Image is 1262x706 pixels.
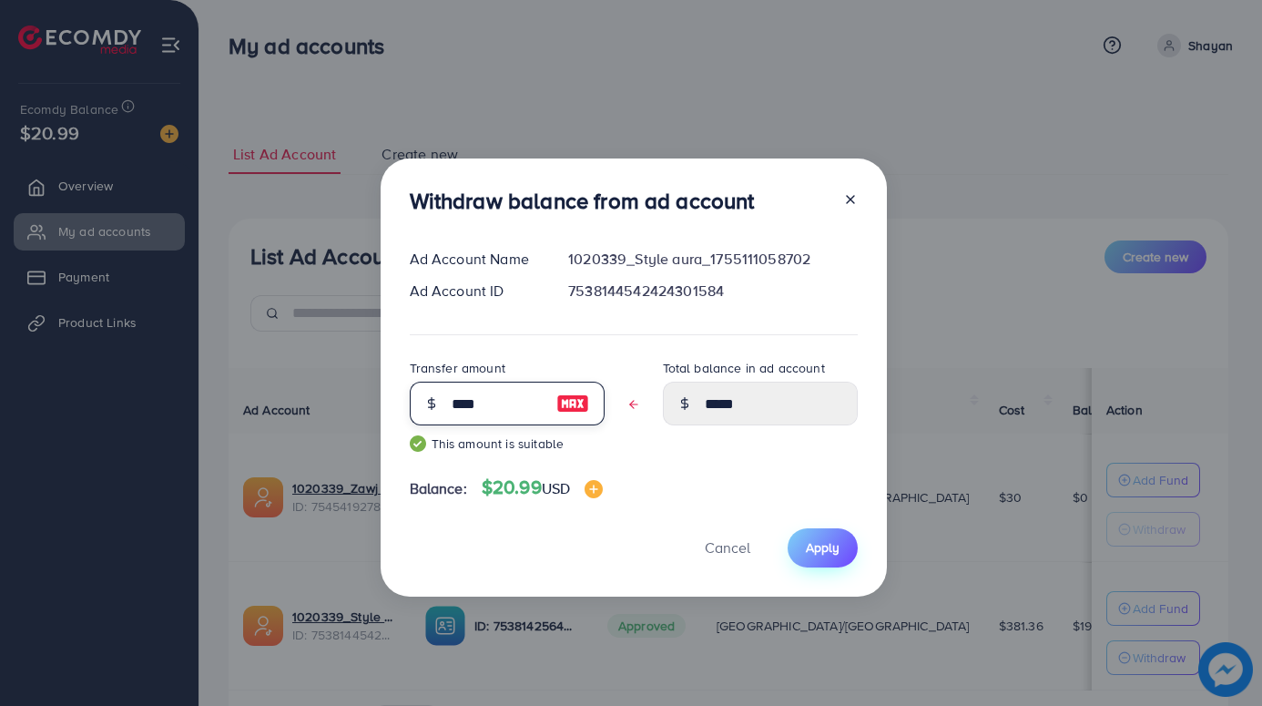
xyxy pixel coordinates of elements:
[788,528,858,568] button: Apply
[542,478,570,498] span: USD
[410,435,426,452] img: guide
[395,281,555,302] div: Ad Account ID
[410,359,505,377] label: Transfer amount
[556,393,589,414] img: image
[554,249,871,270] div: 1020339_Style aura_1755111058702
[806,538,840,557] span: Apply
[410,188,755,214] h3: Withdraw balance from ad account
[585,480,603,498] img: image
[663,359,825,377] label: Total balance in ad account
[705,537,750,558] span: Cancel
[410,478,467,499] span: Balance:
[682,528,773,568] button: Cancel
[410,435,605,453] small: This amount is suitable
[554,281,871,302] div: 7538144542424301584
[482,476,603,499] h4: $20.99
[395,249,555,270] div: Ad Account Name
